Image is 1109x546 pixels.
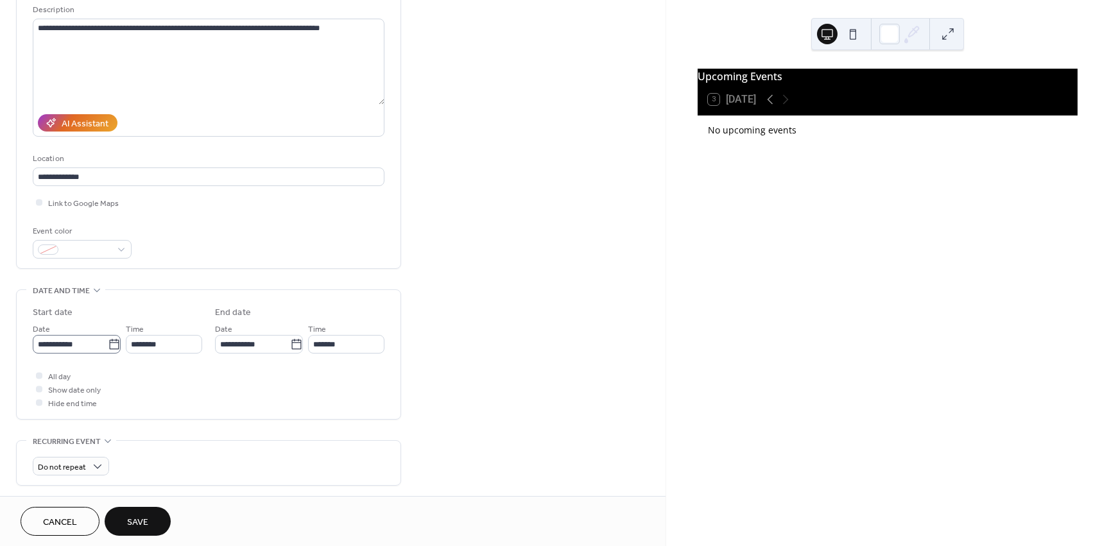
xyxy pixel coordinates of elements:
span: Time [126,323,144,336]
div: Event color [33,225,129,238]
span: Recurring event [33,435,101,448]
span: Save [127,516,148,529]
span: Link to Google Maps [48,197,119,210]
button: Cancel [21,507,99,536]
span: Cancel [43,516,77,529]
span: Show date only [48,384,101,397]
div: AI Assistant [62,117,108,131]
span: Date and time [33,284,90,298]
div: Start date [33,306,73,320]
span: Date [33,323,50,336]
button: AI Assistant [38,114,117,132]
div: Description [33,3,382,17]
span: Do not repeat [38,460,86,475]
div: Location [33,152,382,166]
span: All day [48,370,71,384]
span: Hide end time [48,397,97,411]
button: Save [105,507,171,536]
div: Upcoming Events [698,69,1078,84]
span: Date [215,323,232,336]
span: Time [308,323,326,336]
div: End date [215,306,251,320]
div: No upcoming events [708,123,1067,137]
